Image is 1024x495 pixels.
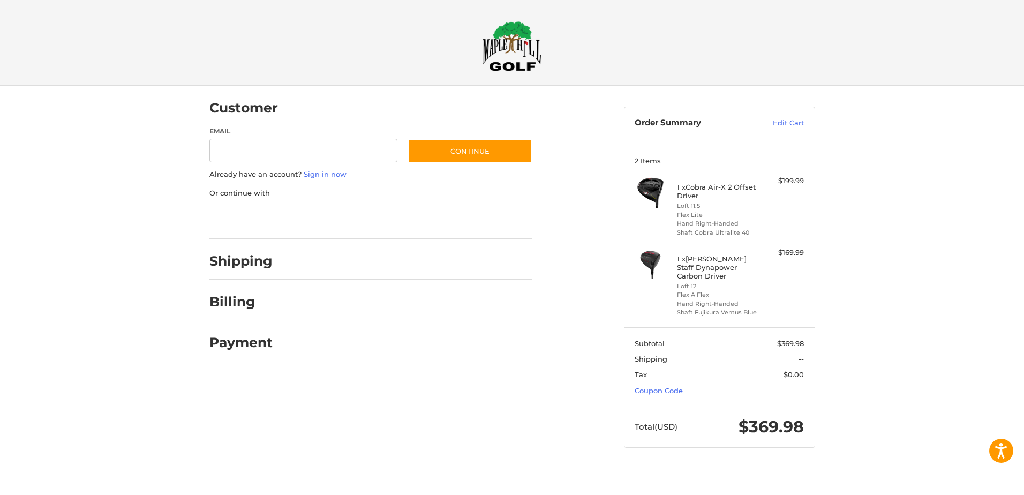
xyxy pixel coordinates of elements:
span: -- [799,355,804,363]
button: Continue [408,139,532,163]
h4: 1 x Cobra Air-X 2 Offset Driver [677,183,759,200]
li: Loft 12 [677,282,759,291]
span: Subtotal [635,339,665,348]
li: Hand Right-Handed [677,219,759,228]
h2: Billing [209,294,272,310]
span: $369.98 [777,339,804,348]
h4: 1 x [PERSON_NAME] Staff Dynapower Carbon Driver [677,254,759,281]
a: Edit Cart [750,118,804,129]
label: Email [209,126,398,136]
a: Sign in now [304,170,347,178]
li: Loft 11.5 [677,201,759,211]
h3: 2 Items [635,156,804,165]
span: $369.98 [739,417,804,437]
span: Tax [635,370,647,379]
p: Or continue with [209,188,532,199]
div: $169.99 [762,247,804,258]
iframe: PayPal-paypal [206,209,286,228]
a: Coupon Code [635,386,683,395]
h2: Payment [209,334,273,351]
div: $199.99 [762,176,804,186]
span: $0.00 [784,370,804,379]
span: Shipping [635,355,667,363]
h2: Shipping [209,253,273,269]
li: Shaft Cobra Ultralite 40 [677,228,759,237]
h3: Order Summary [635,118,750,129]
span: Total (USD) [635,422,677,432]
li: Flex A Flex [677,290,759,299]
img: Maple Hill Golf [483,21,541,71]
iframe: PayPal-venmo [387,209,468,228]
p: Already have an account? [209,169,532,180]
iframe: PayPal-paylater [297,209,377,228]
li: Hand Right-Handed [677,299,759,309]
li: Shaft Fujikura Ventus Blue [677,308,759,317]
li: Flex Lite [677,211,759,220]
h2: Customer [209,100,278,116]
